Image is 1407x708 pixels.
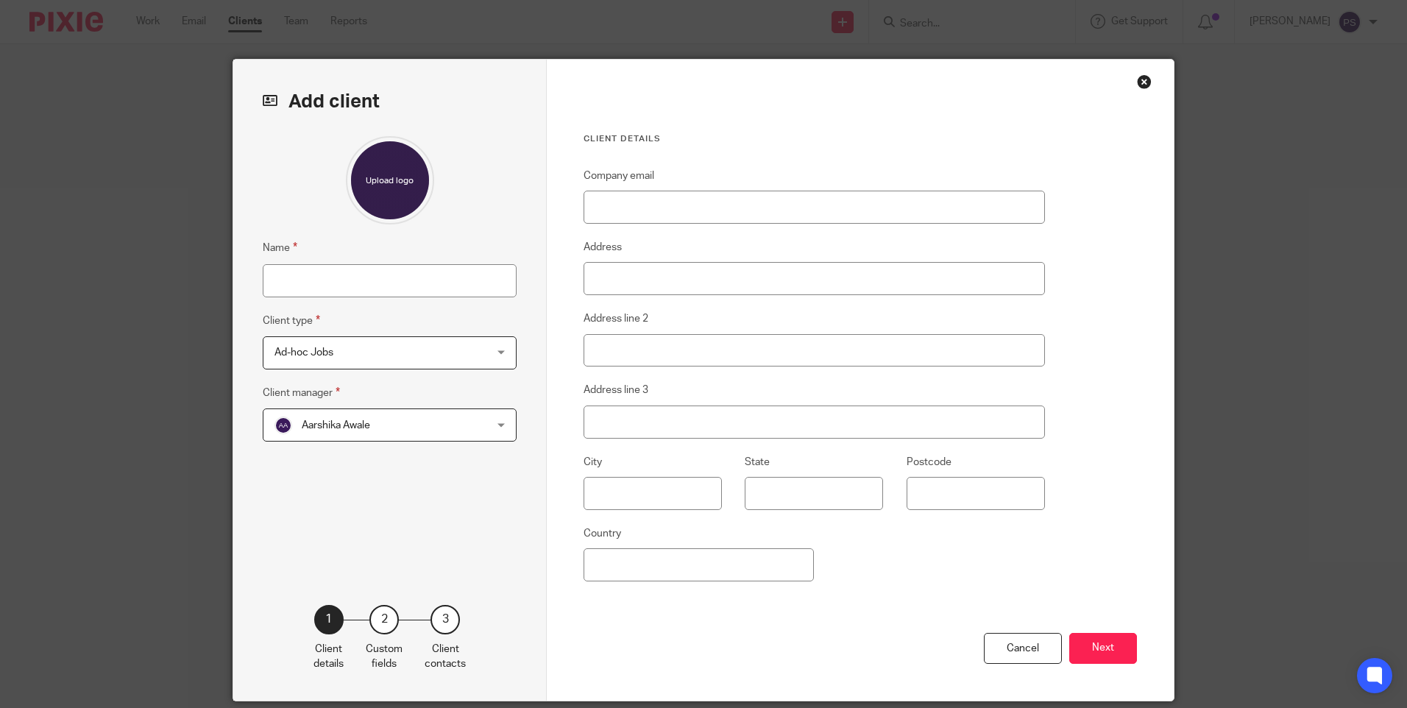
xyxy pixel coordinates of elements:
label: Address line 2 [584,311,648,326]
img: svg%3E [274,417,292,434]
label: Address [584,240,622,255]
label: State [745,455,770,470]
label: Address line 3 [584,383,648,397]
label: Company email [584,169,654,183]
p: Client details [313,642,344,672]
label: Postcode [907,455,951,470]
label: Country [584,526,621,541]
div: 2 [369,605,399,634]
label: Client manager [263,384,340,401]
h3: Client details [584,133,1045,145]
label: Name [263,239,297,256]
div: Close this dialog window [1137,74,1152,89]
div: 3 [430,605,460,634]
h2: Add client [263,89,517,114]
p: Custom fields [366,642,403,672]
div: Cancel [984,633,1062,665]
span: Aarshika Awale [302,420,370,431]
label: City [584,455,602,470]
label: Client type [263,312,320,329]
p: Client contacts [425,642,466,672]
span: Ad-hoc Jobs [274,347,333,358]
button: Next [1069,633,1137,665]
div: 1 [314,605,344,634]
